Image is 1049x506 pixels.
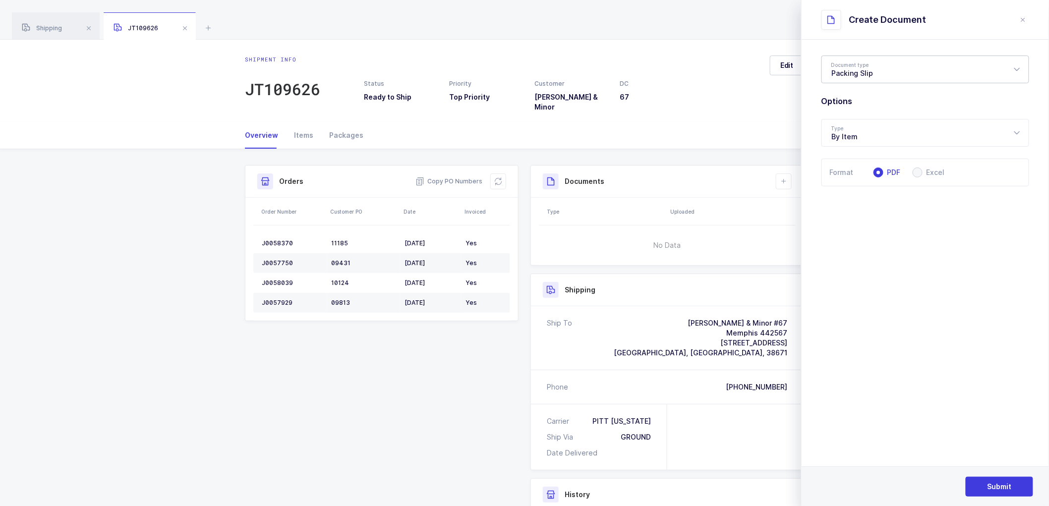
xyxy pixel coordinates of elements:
[262,239,323,247] div: J0058370
[404,208,459,216] div: Date
[330,208,398,216] div: Customer PO
[547,448,601,458] div: Date Delivered
[614,348,787,357] span: [GEOGRAPHIC_DATA], [GEOGRAPHIC_DATA], 38671
[405,279,458,287] div: [DATE]
[466,279,477,286] span: Yes
[923,169,945,176] span: Excel
[279,176,303,186] h3: Orders
[565,176,604,186] h3: Documents
[547,432,577,442] div: Ship Via
[547,416,573,426] div: Carrier
[245,56,320,63] div: Shipment info
[286,122,321,149] div: Items
[614,318,787,328] div: [PERSON_NAME] & Minor #67
[988,482,1012,492] span: Submit
[405,299,458,307] div: [DATE]
[620,79,694,88] div: DC
[535,92,608,112] h3: [PERSON_NAME] & Minor
[415,176,482,186] button: Copy PO Numbers
[261,208,324,216] div: Order Number
[114,24,158,32] span: JT109626
[849,14,927,26] div: Create Document
[565,285,595,295] h3: Shipping
[466,259,477,267] span: Yes
[245,122,286,149] div: Overview
[614,338,787,348] div: [STREET_ADDRESS]
[449,79,523,88] div: Priority
[364,92,437,102] h3: Ready to Ship
[821,95,1029,107] h2: Options
[547,382,568,392] div: Phone
[535,79,608,88] div: Customer
[321,122,363,149] div: Packages
[966,477,1033,497] button: Submit
[592,416,651,426] div: PITT [US_STATE]
[465,208,507,216] div: Invoiced
[1017,14,1029,26] button: close drawer
[449,92,523,102] h3: Top Priority
[620,92,694,102] h3: 67
[331,299,397,307] div: 09813
[364,79,437,88] div: Status
[331,259,397,267] div: 09431
[262,259,323,267] div: J0057750
[614,328,787,338] div: Memphis 442567
[466,299,477,306] span: Yes
[726,382,787,392] div: [PHONE_NUMBER]
[770,56,804,75] button: Edit
[405,259,458,267] div: [DATE]
[565,490,590,500] h3: History
[603,230,732,260] span: No Data
[466,239,477,247] span: Yes
[405,239,458,247] div: [DATE]
[331,279,397,287] div: 10124
[262,299,323,307] div: J0057929
[883,169,901,176] span: PDF
[670,208,793,216] div: Uploaded
[547,318,572,358] div: Ship To
[22,24,62,32] span: Shipping
[262,279,323,287] div: J0058039
[331,239,397,247] div: 11185
[547,208,664,216] div: Type
[621,432,651,442] div: GROUND
[780,60,794,70] span: Edit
